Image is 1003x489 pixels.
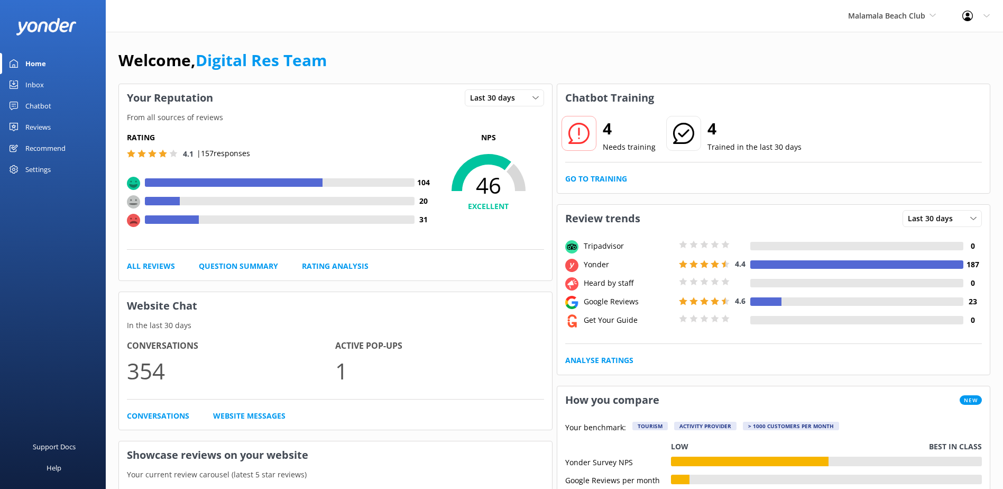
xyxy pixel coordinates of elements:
[433,132,544,143] p: NPS
[557,386,667,414] h3: How you compare
[707,116,802,141] h2: 4
[603,141,656,153] p: Needs training
[581,296,676,307] div: Google Reviews
[25,138,66,159] div: Recommend
[25,74,44,95] div: Inbox
[433,201,544,212] h4: EXCELLENT
[127,410,189,422] a: Conversations
[119,320,552,331] p: In the last 30 days
[119,441,552,469] h3: Showcase reviews on your website
[963,240,982,252] h4: 0
[707,141,802,153] p: Trained in the last 30 days
[127,260,175,272] a: All Reviews
[565,457,671,466] div: Yonder Survey NPS
[119,469,552,481] p: Your current review carousel (latest 5 star reviews)
[632,422,668,430] div: Tourism
[127,353,335,388] p: 354
[47,457,61,478] div: Help
[743,422,839,430] div: > 1000 customers per month
[581,240,676,252] div: Tripadvisor
[581,277,676,289] div: Heard by staff
[433,172,544,198] span: 46
[565,422,626,434] p: Your benchmark:
[199,260,278,272] a: Question Summary
[565,355,633,366] a: Analyse Ratings
[196,49,327,71] a: Digital Res Team
[25,116,51,138] div: Reviews
[16,18,77,35] img: yonder-white-logo.png
[119,112,552,123] p: From all sources of reviews
[565,173,627,185] a: Go to Training
[963,314,982,326] h4: 0
[302,260,369,272] a: Rating Analysis
[25,53,46,74] div: Home
[565,475,671,484] div: Google Reviews per month
[671,441,688,452] p: Low
[963,259,982,270] h4: 187
[183,149,194,159] span: 4.1
[25,95,51,116] div: Chatbot
[119,292,552,320] h3: Website Chat
[118,48,327,73] h1: Welcome,
[581,259,676,270] div: Yonder
[557,205,648,232] h3: Review trends
[415,214,433,225] h4: 31
[335,339,544,353] h4: Active Pop-ups
[963,277,982,289] h4: 0
[127,339,335,353] h4: Conversations
[963,296,982,307] h4: 23
[848,11,925,21] span: Malamala Beach Club
[335,353,544,388] p: 1
[960,395,982,405] span: New
[735,259,746,269] span: 4.4
[25,159,51,180] div: Settings
[213,410,286,422] a: Website Messages
[929,441,982,452] p: Best in class
[674,422,737,430] div: Activity Provider
[603,116,656,141] h2: 4
[415,195,433,207] h4: 20
[557,84,662,112] h3: Chatbot Training
[470,92,521,104] span: Last 30 days
[735,296,746,306] span: 4.6
[581,314,676,326] div: Get Your Guide
[119,84,221,112] h3: Your Reputation
[415,177,433,188] h4: 104
[127,132,433,143] h5: Rating
[197,148,250,159] p: | 157 responses
[908,213,959,224] span: Last 30 days
[33,436,76,457] div: Support Docs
